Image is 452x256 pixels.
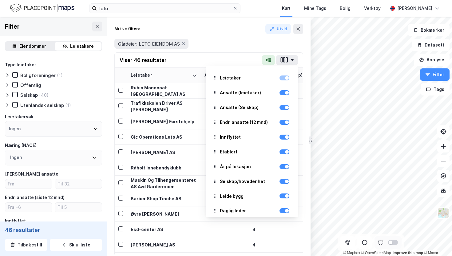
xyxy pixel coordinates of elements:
button: Utvid [265,24,291,34]
div: Daglig leder [220,207,246,214]
iframe: Chat Widget [421,226,452,256]
div: 0 [204,118,256,125]
div: Etablert [220,148,237,156]
div: År på lokasjon [220,163,251,170]
img: logo.f888ab2527a4732fd821a326f86c7f29.svg [10,3,74,14]
div: 16 [204,149,256,156]
button: Tags [421,83,450,95]
div: Leide bygg [211,189,293,203]
div: Boligforeninger [20,72,56,78]
div: 0 [204,211,256,217]
div: 4 [263,242,311,248]
div: Kontrollprogram for chat [421,226,452,256]
div: 0 [204,180,256,186]
div: Mine Tags [304,5,326,12]
div: [PERSON_NAME] ansatte [5,170,58,178]
div: Ingen [9,125,21,132]
div: Ingen [10,154,22,161]
input: Fra [5,179,52,189]
a: Mapbox [343,251,360,255]
div: Bolig [340,5,351,12]
div: 4 [204,195,256,202]
img: Z [438,207,449,219]
div: Leietaker [211,71,293,85]
div: Innflyttet [5,217,26,225]
div: Leietakere [70,43,94,50]
div: Innflyttet [220,133,241,141]
input: Til 32 [55,179,102,189]
div: Trafikkskolen Driver AS [PERSON_NAME] [131,100,197,113]
div: 3 [204,87,256,94]
div: Leietaker [131,72,190,78]
div: Ansatte (leietaker) [204,72,248,78]
div: Rubio Monocoat [GEOGRAPHIC_DATA] AS [131,84,197,97]
div: 46 resultater [5,226,102,234]
div: 4 [204,242,256,248]
input: Søk på adresse, matrikkel, gårdeiere, leietakere eller personer [97,4,233,13]
div: 0 [204,165,256,171]
div: (1) [57,72,63,78]
div: [PERSON_NAME] AS [131,242,197,248]
div: Filter [5,22,20,31]
div: 0 [204,103,256,109]
div: (40) [39,92,49,98]
div: Daglig leder [211,204,293,217]
div: Type leietaker [5,61,36,68]
div: (1) [65,102,71,108]
div: Innflyttet [211,130,293,144]
div: Offentlig [20,82,41,88]
button: Datasett [412,39,450,51]
a: Improve this map [393,251,423,255]
div: Viser 46 resultater [120,56,167,64]
div: Ansatte (leietaker) [211,86,293,100]
div: 4 [263,226,311,233]
button: Tilbakestill [5,239,47,251]
div: Næring (NACE) [5,142,37,149]
div: 4 [204,226,256,233]
div: Utenlandsk selskap [20,102,64,108]
div: Ansatte (Selskap) [211,101,293,114]
div: [PERSON_NAME] Førstehjelp [131,118,197,125]
div: Ansatte (leietaker) [220,89,261,96]
a: OpenStreetMap [361,251,391,255]
div: Aktive filtere [114,26,141,31]
div: Leietaker [220,74,241,82]
div: Maskin Og Tilhengersenteret AS Avd Gardermoen [131,177,197,190]
div: Selskap/hovedenhet [220,178,265,185]
div: Selskap [20,92,38,98]
div: Selskap/hovedenhet [211,175,293,188]
div: 8 [204,134,256,140]
div: Ansatte (Selskap) [220,104,259,111]
div: [PERSON_NAME] AS [131,149,197,156]
div: [PERSON_NAME] [397,5,432,12]
button: Bokmerker [408,24,450,36]
button: Skjul liste [50,239,102,251]
button: Filter [420,68,450,81]
div: Råholt Innebandyklubb [131,165,197,171]
div: Leietakersøk [5,113,34,120]
span: Gårdeier: LETO EIENDOM AS [118,41,180,47]
button: Analyse [414,54,450,66]
input: Til 5 [55,203,102,212]
div: Endr. ansatte (siste 12 mnd) [5,194,65,201]
div: Esd-center AS [131,226,197,233]
div: Eiendommer [19,43,46,50]
div: Øvre [PERSON_NAME] [131,211,197,217]
div: År på lokasjon [211,160,293,173]
div: Barber Shop Tinche AS [131,195,197,202]
div: Endr. ansatte (12 mnd) [211,116,293,129]
div: Cic Operations Leto AS [131,134,197,140]
div: Endr. ansatte (12 mnd) [220,119,268,126]
div: Verktøy [364,5,381,12]
div: Leide bygg [220,193,244,200]
div: Kart [282,5,291,12]
div: Etablert [211,145,293,159]
input: Fra −6 [5,203,52,212]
